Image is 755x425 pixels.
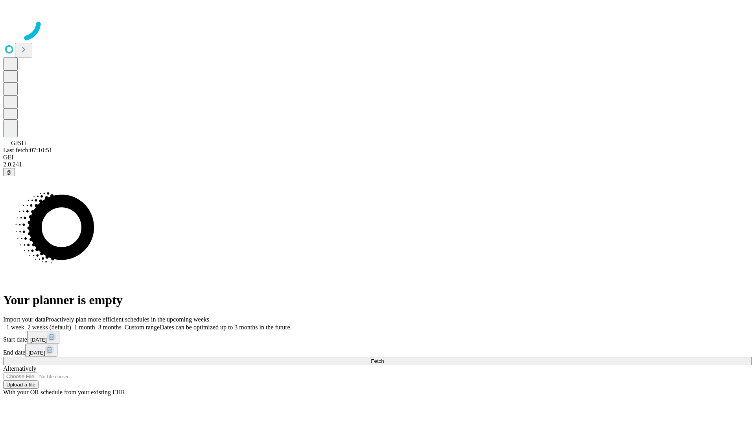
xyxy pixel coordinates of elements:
[11,140,26,146] span: GJSH
[160,324,291,331] span: Dates can be optimized up to 3 months in the future.
[27,331,59,344] button: [DATE]
[3,168,15,176] button: @
[46,316,211,323] span: Proactively plan more efficient schedules in the upcoming weeks.
[3,381,39,389] button: Upload a file
[3,389,125,395] span: With your OR schedule from your existing EHR
[125,324,160,331] span: Custom range
[6,169,12,175] span: @
[3,147,52,153] span: Last fetch: 07:10:51
[98,324,122,331] span: 3 months
[3,357,752,365] button: Fetch
[3,154,752,161] div: GEI
[3,365,36,372] span: Alternatively
[3,331,752,344] div: Start date
[3,344,752,357] div: End date
[3,161,752,168] div: 2.0.241
[371,358,384,364] span: Fetch
[28,350,45,356] span: [DATE]
[25,344,57,357] button: [DATE]
[3,316,46,323] span: Import your data
[28,324,71,331] span: 2 weeks (default)
[74,324,95,331] span: 1 month
[30,337,47,343] span: [DATE]
[3,293,752,307] h1: Your planner is empty
[6,324,24,331] span: 1 week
